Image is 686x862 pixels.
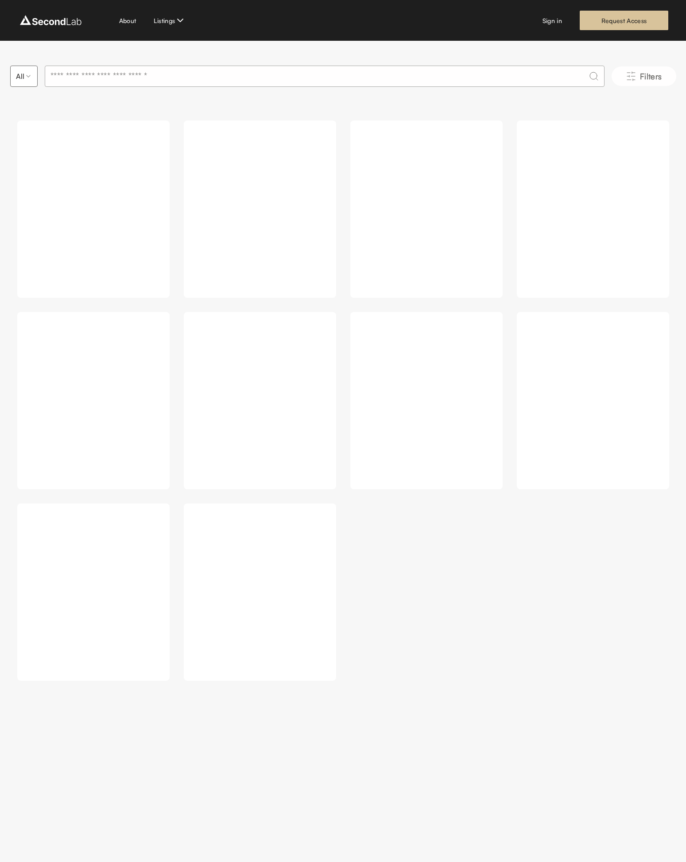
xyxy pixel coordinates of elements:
[543,16,562,25] a: Sign in
[119,16,136,25] a: About
[10,66,38,87] button: Select listing type
[154,15,186,26] button: Listings
[612,66,676,86] button: Filters
[580,11,668,30] a: Request Access
[640,70,662,82] span: Filters
[18,13,84,27] img: logo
